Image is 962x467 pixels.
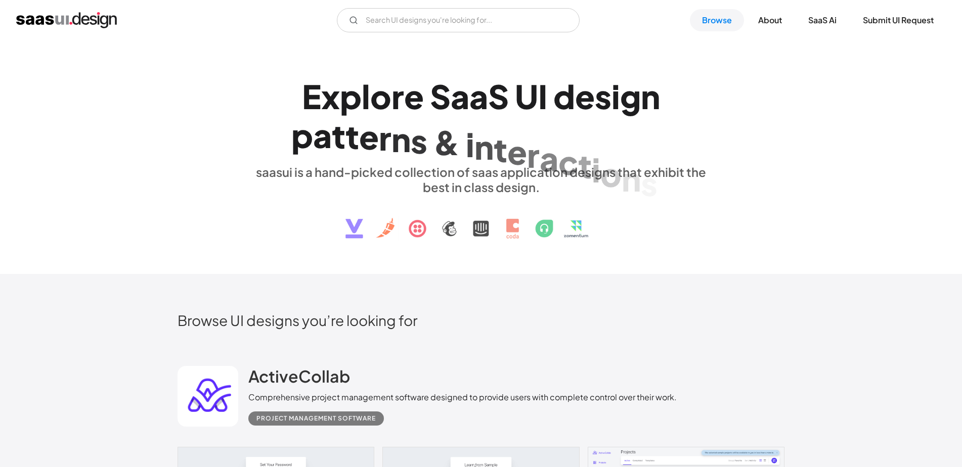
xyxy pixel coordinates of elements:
[469,77,488,116] div: a
[474,127,494,166] div: n
[256,412,376,425] div: Project Management Software
[553,77,575,116] div: d
[540,138,558,177] div: a
[248,366,350,386] h2: ActiveCollab
[302,77,321,116] div: E
[391,119,411,158] div: n
[622,159,641,198] div: n
[248,164,714,195] div: saasui is a hand-picked collection of saas application designs that exhibit the best in class des...
[558,142,578,181] div: c
[291,116,313,155] div: p
[328,195,634,247] img: text, icon, saas logo
[359,117,379,156] div: e
[340,77,362,116] div: p
[433,123,460,162] div: &
[488,77,509,116] div: S
[337,8,580,32] form: Email Form
[313,116,332,155] div: a
[337,8,580,32] input: Search UI designs you're looking for...
[248,77,714,155] h1: Explore SaaS UI design patterns & interactions.
[391,77,404,116] div: r
[248,391,677,403] div: Comprehensive project management software designed to provide users with complete control over th...
[466,125,474,164] div: i
[370,77,391,116] div: o
[538,77,547,116] div: I
[592,150,600,189] div: i
[404,77,424,116] div: e
[451,77,469,116] div: a
[851,9,946,31] a: Submit UI Request
[595,77,611,116] div: s
[575,77,595,116] div: e
[411,121,427,160] div: s
[430,77,451,116] div: S
[527,135,540,174] div: r
[332,116,345,155] div: t
[507,132,527,171] div: e
[178,311,784,329] h2: Browse UI designs you’re looking for
[578,146,592,185] div: t
[796,9,849,31] a: SaaS Ai
[515,77,538,116] div: U
[321,77,340,116] div: x
[16,12,117,28] a: home
[690,9,744,31] a: Browse
[641,164,658,203] div: s
[379,118,391,157] div: r
[641,77,660,116] div: n
[620,77,641,116] div: g
[494,129,507,168] div: t
[611,77,620,116] div: i
[362,77,370,116] div: l
[345,116,359,155] div: t
[600,154,622,193] div: o
[248,366,350,391] a: ActiveCollab
[746,9,794,31] a: About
